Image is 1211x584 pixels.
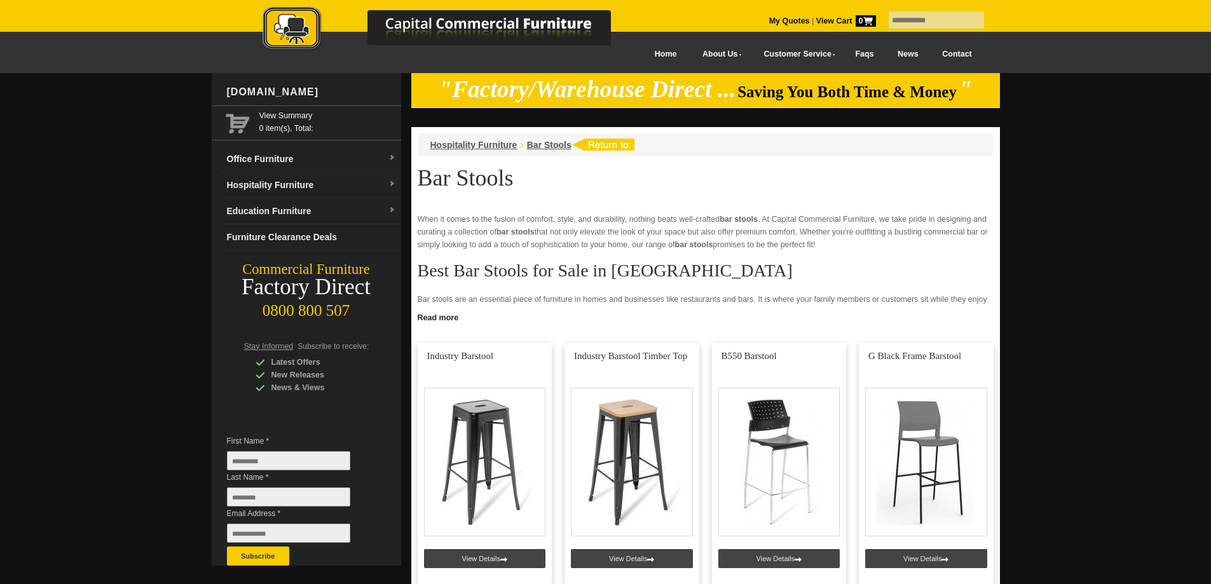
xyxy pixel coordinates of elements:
a: Customer Service [749,40,843,69]
a: My Quotes [769,17,810,25]
span: Last Name * [227,471,369,484]
img: Capital Commercial Furniture Logo [228,6,673,53]
div: News & Views [256,381,376,394]
span: Subscribe to receive: [298,342,369,351]
a: Faqs [844,40,886,69]
span: Email Address * [227,507,369,520]
span: Stay Informed [244,342,294,351]
button: Subscribe [227,547,289,566]
h1: Bar Stools [418,166,994,190]
li: › [520,139,523,151]
div: Factory Direct [212,278,401,296]
div: New Releases [256,369,376,381]
input: Last Name * [227,487,350,506]
a: Hospitality Furniture [430,140,517,150]
img: dropdown [388,180,396,188]
p: When it comes to the fusion of comfort, style, and durability, nothing beats well-crafted . At Ca... [418,213,994,251]
a: Hospitality Furnituredropdown [222,172,401,198]
em: " [959,76,972,102]
em: "Factory/Warehouse Direct ... [439,76,735,102]
a: About Us [688,40,749,69]
input: First Name * [227,451,350,470]
strong: bar stools [675,240,713,249]
div: 0800 800 507 [212,295,401,320]
h2: Best Bar Stools for Sale in [GEOGRAPHIC_DATA] [418,261,994,280]
span: 0 [856,15,876,27]
a: Contact [930,40,983,69]
strong: bar stools [496,227,535,236]
input: Email Address * [227,524,350,543]
a: Click to read more [411,308,1000,324]
div: [DOMAIN_NAME] [222,73,401,111]
div: Commercial Furniture [212,261,401,278]
a: Capital Commercial Furniture Logo [228,6,673,57]
span: First Name * [227,435,369,447]
a: Education Furnituredropdown [222,198,401,224]
div: Latest Offers [256,356,376,369]
img: dropdown [388,207,396,214]
img: return to [571,139,634,151]
a: View Cart0 [814,17,875,25]
img: dropdown [388,154,396,162]
strong: bar stools [720,215,758,224]
a: News [886,40,930,69]
a: Furniture Clearance Deals [222,224,401,250]
span: Saving You Both Time & Money [737,83,957,100]
a: Bar Stools [527,140,571,150]
p: Bar stools are an essential piece of furniture in homes and businesses like restaurants and bars.... [418,293,994,318]
a: Office Furnituredropdown [222,146,401,172]
strong: View Cart [816,17,876,25]
a: View Summary [259,109,396,122]
span: 0 item(s), Total: [259,109,396,133]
